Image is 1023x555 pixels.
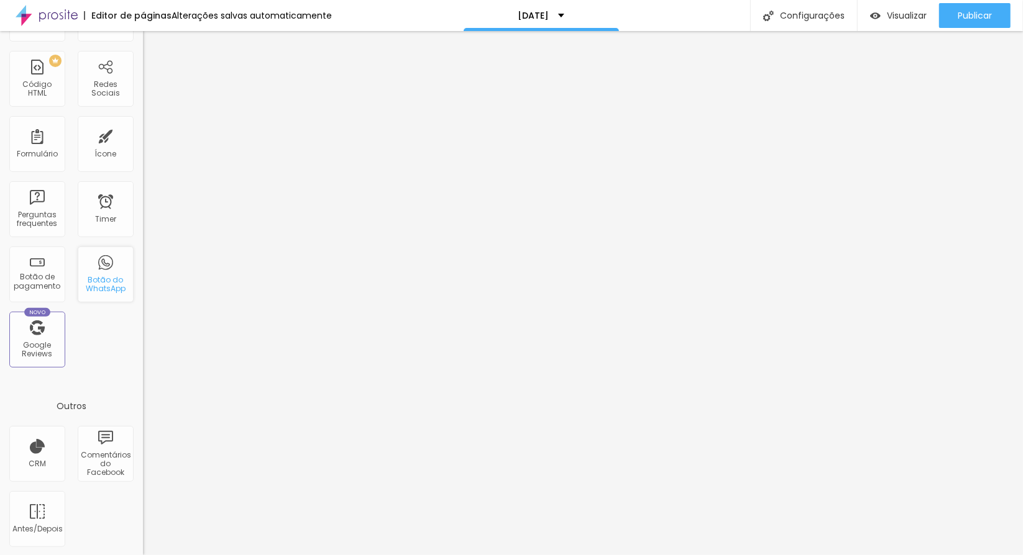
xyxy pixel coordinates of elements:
div: Comentários do Facebook [81,451,130,477]
div: Novo [24,308,51,317]
button: Visualizar [858,3,939,28]
div: CRM [29,459,46,468]
div: Código HTML [12,80,62,98]
p: [DATE] [518,11,549,20]
div: Botão de pagamento [12,273,62,291]
button: Publicar [939,3,1011,28]
div: Alterações salvas automaticamente [172,11,332,20]
span: Visualizar [887,11,927,20]
div: Formulário [17,150,58,158]
div: Perguntas frequentes [12,210,62,228]
div: Google Reviews [12,341,62,359]
img: Icone [763,11,774,21]
iframe: Editor [143,31,1023,555]
span: Publicar [958,11,992,20]
div: Ícone [95,150,117,158]
div: Timer [95,215,116,223]
div: Redes Sociais [81,80,130,98]
div: Editor de páginas [84,11,172,20]
img: view-1.svg [870,11,881,21]
div: Antes/Depois [12,525,62,533]
div: Botão do WhatsApp [81,276,130,294]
